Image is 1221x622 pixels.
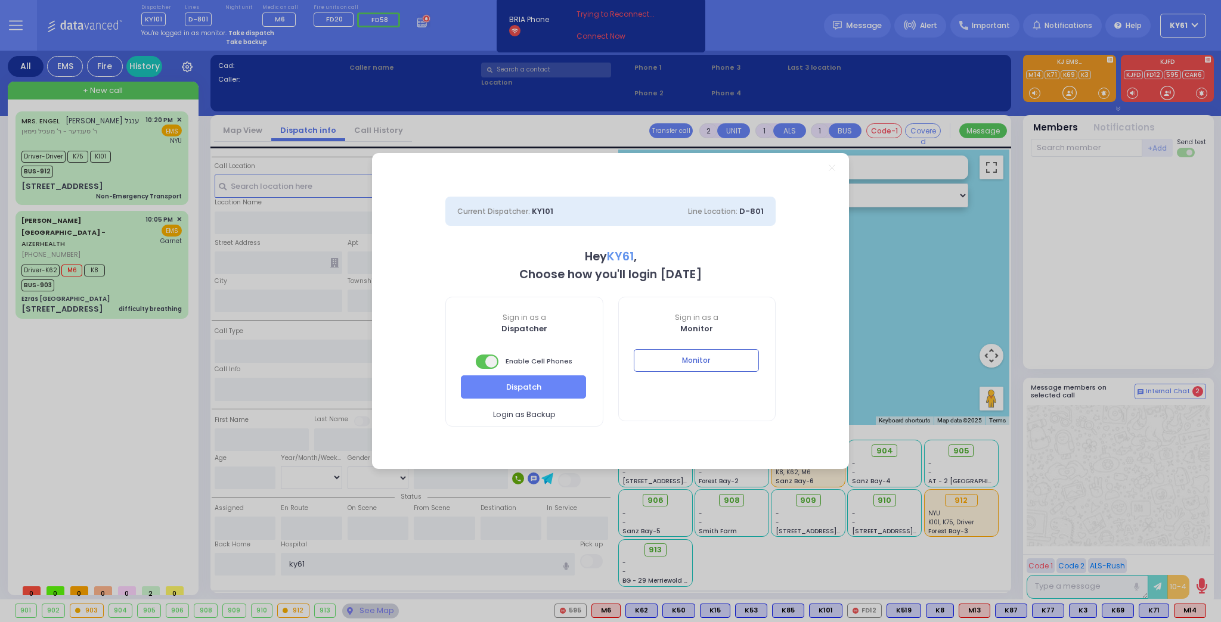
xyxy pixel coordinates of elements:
[585,248,637,265] b: Hey ,
[532,206,553,217] span: KY101
[680,323,713,334] b: Monitor
[619,312,776,323] span: Sign in as a
[446,312,603,323] span: Sign in as a
[829,164,835,171] a: Close
[493,409,556,421] span: Login as Backup
[607,248,634,265] span: KY61
[688,206,737,216] span: Line Location:
[739,206,764,217] span: D-801
[476,353,572,370] span: Enable Cell Phones
[461,375,586,398] button: Dispatch
[634,349,759,372] button: Monitor
[519,266,702,282] b: Choose how you'll login [DATE]
[457,206,530,216] span: Current Dispatcher:
[501,323,547,334] b: Dispatcher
